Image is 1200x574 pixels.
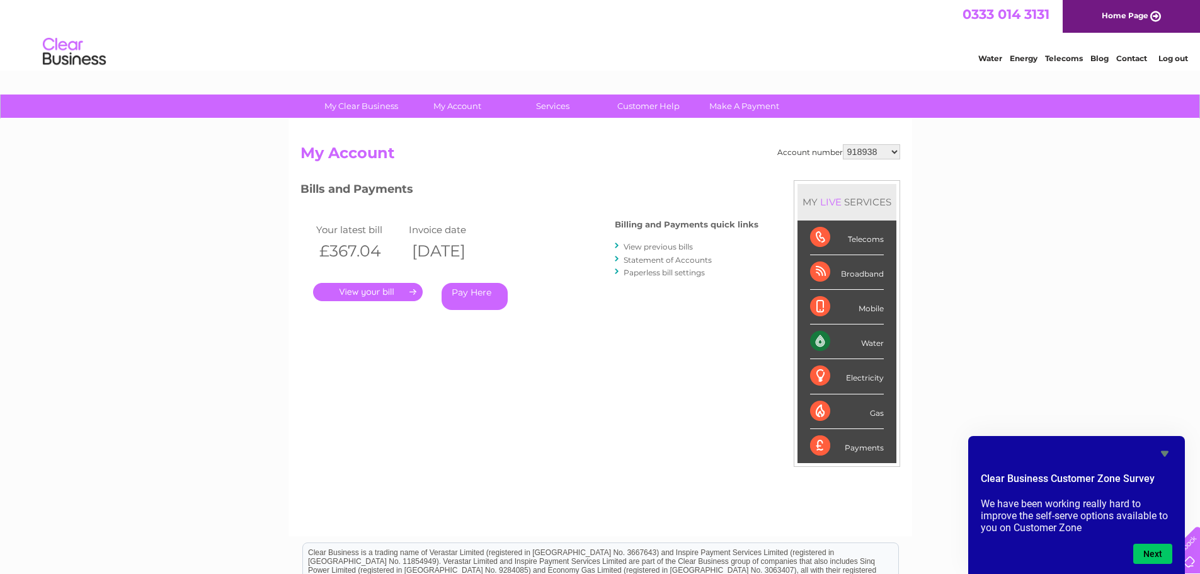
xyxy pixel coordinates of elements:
[978,54,1002,63] a: Water
[1158,54,1188,63] a: Log out
[624,255,712,265] a: Statement of Accounts
[1010,54,1037,63] a: Energy
[810,324,884,359] div: Water
[1116,54,1147,63] a: Contact
[313,238,406,264] th: £367.04
[501,95,605,118] a: Services
[981,471,1172,493] h2: Clear Business Customer Zone Survey
[797,184,896,220] div: MY SERVICES
[810,290,884,324] div: Mobile
[313,221,406,238] td: Your latest bill
[615,220,758,229] h4: Billing and Payments quick links
[981,446,1172,564] div: Clear Business Customer Zone Survey
[777,144,900,159] div: Account number
[406,238,499,264] th: [DATE]
[303,7,898,61] div: Clear Business is a trading name of Verastar Limited (registered in [GEOGRAPHIC_DATA] No. 3667643...
[442,283,508,310] a: Pay Here
[810,429,884,463] div: Payments
[1090,54,1109,63] a: Blog
[1133,544,1172,564] button: Next question
[624,268,705,277] a: Paperless bill settings
[1045,54,1083,63] a: Telecoms
[624,242,693,251] a: View previous bills
[597,95,700,118] a: Customer Help
[300,144,900,168] h2: My Account
[1157,446,1172,461] button: Hide survey
[810,221,884,255] div: Telecoms
[963,6,1049,22] a: 0333 014 3131
[42,33,106,71] img: logo.png
[300,180,758,202] h3: Bills and Payments
[981,498,1172,534] p: We have been working really hard to improve the self-serve options available to you on Customer Zone
[692,95,796,118] a: Make A Payment
[810,394,884,429] div: Gas
[406,221,499,238] td: Invoice date
[810,359,884,394] div: Electricity
[405,95,509,118] a: My Account
[313,283,423,301] a: .
[810,255,884,290] div: Broadband
[309,95,413,118] a: My Clear Business
[818,196,844,208] div: LIVE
